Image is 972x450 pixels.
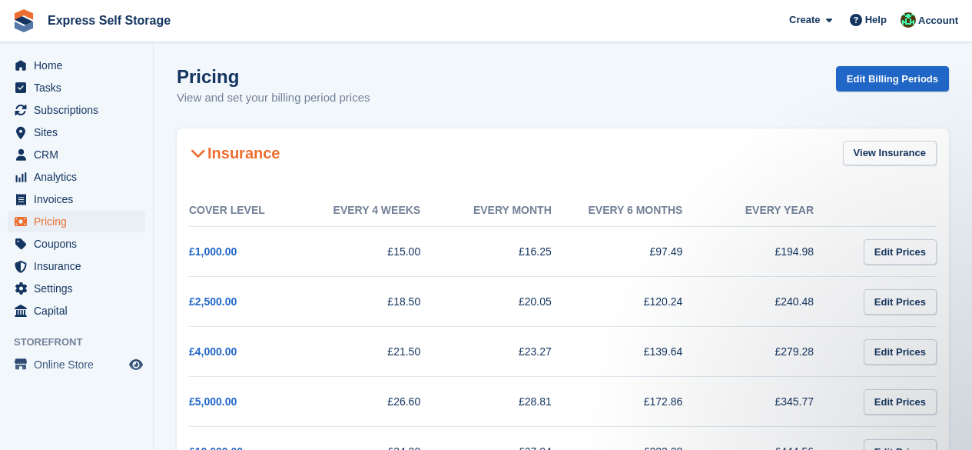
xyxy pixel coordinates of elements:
a: menu [8,77,145,98]
a: Edit Prices [864,289,937,315]
span: Account [918,13,958,28]
span: Storefront [14,335,153,350]
span: CRM [34,144,126,165]
a: £5,000.00 [189,395,237,408]
a: Edit Billing Periods [836,66,949,92]
h1: Pricing [177,66,370,87]
span: Analytics [34,166,126,188]
th: Cover Level [189,195,320,227]
a: menu [8,55,145,76]
h2: Insurance [189,144,280,162]
a: menu [8,354,145,375]
span: Create [789,12,820,28]
a: menu [8,188,145,210]
a: £4,000.00 [189,345,237,358]
a: Express Self Storage [41,8,177,33]
td: £172.86 [582,377,714,427]
td: £18.50 [320,277,452,327]
td: £139.64 [582,327,714,377]
td: £16.25 [451,227,582,277]
img: stora-icon-8386f47178a22dfd0bd8f6a31ec36ba5ce8667c1dd55bd0f319d3a0aa187defe.svg [12,9,35,32]
a: £1,000.00 [189,245,237,258]
a: Edit Prices [864,339,937,365]
a: Preview store [127,355,145,374]
a: menu [8,144,145,165]
td: £97.49 [582,227,714,277]
span: Help [865,12,887,28]
span: Settings [34,278,126,299]
th: Every 4 weeks [320,195,452,227]
span: Capital [34,300,126,322]
td: £26.60 [320,377,452,427]
th: Every 6 months [582,195,714,227]
a: menu [8,211,145,232]
td: £20.05 [451,277,582,327]
td: £194.98 [713,227,844,277]
td: £279.28 [713,327,844,377]
td: £15.00 [320,227,452,277]
a: £2,500.00 [189,295,237,308]
td: £345.77 [713,377,844,427]
span: Tasks [34,77,126,98]
td: £28.81 [451,377,582,427]
span: Subscriptions [34,99,126,121]
a: menu [8,278,145,299]
span: Coupons [34,233,126,255]
td: £21.50 [320,327,452,377]
p: View and set your billing period prices [177,89,370,107]
a: menu [8,255,145,277]
span: Sites [34,122,126,143]
th: Every month [451,195,582,227]
span: Online Store [34,354,126,375]
a: menu [8,122,145,143]
td: £120.24 [582,277,714,327]
th: Every year [713,195,844,227]
a: View Insurance [843,141,937,166]
span: Insurance [34,255,126,277]
span: Pricing [34,211,126,232]
td: £23.27 [451,327,582,377]
a: menu [8,166,145,188]
a: menu [8,300,145,322]
a: Edit Prices [864,239,937,265]
img: Shakiyra Davis [901,12,916,28]
td: £240.48 [713,277,844,327]
a: Edit Prices [864,389,937,415]
span: Invoices [34,188,126,210]
a: menu [8,233,145,255]
a: menu [8,99,145,121]
span: Home [34,55,126,76]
